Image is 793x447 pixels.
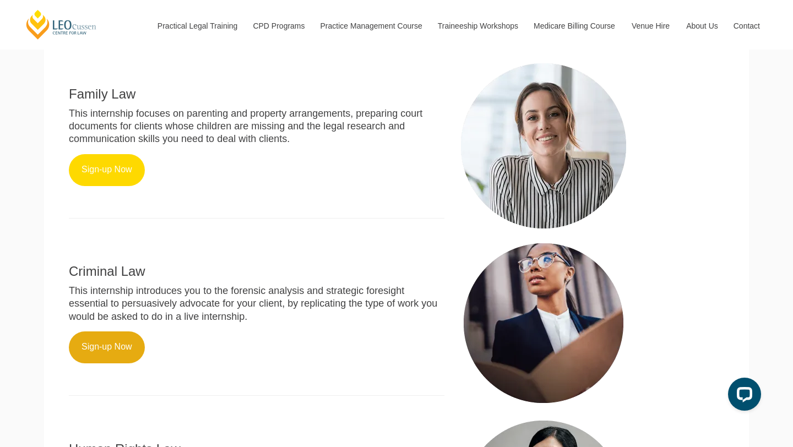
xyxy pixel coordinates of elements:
[69,331,145,363] a: Sign-up Now
[69,264,444,279] h2: Criminal Law
[430,2,525,50] a: Traineeship Workshops
[69,107,444,146] p: This internship focuses on parenting and property arrangements, preparing court documents for cli...
[678,2,725,50] a: About Us
[25,9,98,40] a: [PERSON_NAME] Centre for Law
[623,2,678,50] a: Venue Hire
[245,2,312,50] a: CPD Programs
[312,2,430,50] a: Practice Management Course
[149,2,245,50] a: Practical Legal Training
[725,2,768,50] a: Contact
[69,154,145,186] a: Sign-up Now
[525,2,623,50] a: Medicare Billing Course
[719,373,765,419] iframe: LiveChat chat widget
[69,285,444,323] p: This internship introduces you to the forensic analysis and strategic foresight essential to pers...
[69,87,444,101] h2: Family Law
